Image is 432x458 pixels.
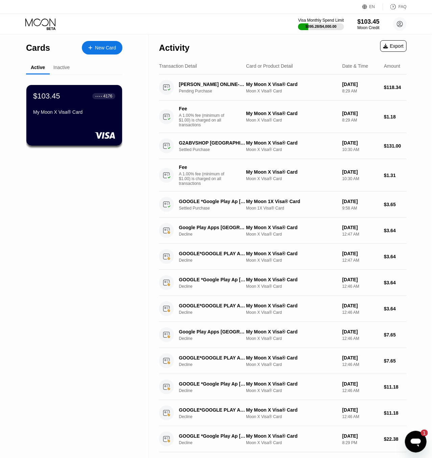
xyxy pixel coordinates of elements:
div: Visa Monthly Spend Limit$895.28/$4,000.00 [298,18,344,30]
div: G2ABVSHOP [GEOGRAPHIC_DATA] NL [179,140,247,146]
div: Decline [179,284,252,289]
div: 4176 [103,94,112,99]
div: GOOGLE *Google Play Ap [DOMAIN_NAME][URL]Settled PurchaseMy Moon 1X Visa® CardMoon 1X Visa® Card[... [159,192,407,218]
div: Visa Monthly Spend Limit [298,18,344,23]
div: $11.18 [384,410,407,416]
div: EN [369,4,375,9]
div: $103.45 [33,92,60,101]
div: Decline [179,336,252,341]
div: New Card [82,41,122,54]
div: Decline [179,258,252,263]
div: [DATE] [342,277,379,282]
div: $131.00 [384,143,407,149]
div: [DATE] [342,140,379,146]
div: Moon X Visa® Card [246,284,337,289]
div: $103.45 [358,18,380,25]
div: GOOGLE*GOOGLE PLAY APP [DOMAIN_NAME][URL]DeclineMy Moon X Visa® CardMoon X Visa® Card[DATE]12:46 ... [159,400,407,426]
div: GOOGLE *Google Play Ap [DOMAIN_NAME][URL]DeclineMy Moon X Visa® CardMoon X Visa® Card[DATE]12:46 ... [159,374,407,400]
div: Active [31,65,45,70]
div: GOOGLE*GOOGLE PLAY APP [DOMAIN_NAME][URL] [179,407,247,413]
div: $22.38 [384,436,407,442]
div: Fee [179,106,226,111]
div: Moon X Visa® Card [246,310,337,315]
div: $1.18 [384,114,407,119]
div: Inactive [53,65,70,70]
div: Moon X Visa® Card [246,362,337,367]
div: Moon X Visa® Card [246,440,337,445]
div: [DATE] [342,111,379,116]
div: My Moon X Visa® Card [246,407,337,413]
div: Transaction Detail [159,63,197,69]
div: GOOGLE*GOOGLE PLAY APP [DOMAIN_NAME][URL] [179,355,247,361]
div: 12:46 AM [342,388,379,393]
div: My Moon X Visa® Card [246,251,337,256]
div: GOOGLE*GOOGLE PLAY APP [DOMAIN_NAME][URL] [179,303,247,308]
div: G2ABVSHOP [GEOGRAPHIC_DATA] NLSettled PurchaseMy Moon X Visa® CardMoon X Visa® Card[DATE]10:30 AM... [159,133,407,159]
div: Settled Purchase [179,206,252,211]
div: ● ● ● ● [95,95,102,97]
div: A 1.00% fee (minimum of $1.00) is charged on all transactions [179,113,230,127]
div: GOOGLE *Google Play Ap [DOMAIN_NAME][URL] [179,199,247,204]
div: 12:47 AM [342,258,379,263]
div: GOOGLE*GOOGLE PLAY APP [DOMAIN_NAME][URL]DeclineMy Moon X Visa® CardMoon X Visa® Card[DATE]12:46 ... [159,296,407,322]
div: Google Play Apps [GEOGRAPHIC_DATA] IEDeclineMy Moon X Visa® CardMoon X Visa® Card[DATE]12:46 AM$7.65 [159,322,407,348]
div: [DATE] [342,433,379,439]
div: Moon 1X Visa® Card [246,206,337,211]
div: 12:46 AM [342,336,379,341]
div: $103.45● ● ● ●4176My Moon X Visa® Card [26,85,122,146]
div: [PERSON_NAME] ONLINE-SHOP SATTLEDT ATPending PurchaseMy Moon X Visa® CardMoon X Visa® Card[DATE]8... [159,74,407,101]
div: Moon Credit [358,25,380,30]
iframe: Anzahl ungelesener Nachrichten [414,430,428,436]
div: Decline [179,414,252,419]
div: 8:29 AM [342,89,379,93]
div: Google Play Apps [GEOGRAPHIC_DATA] IE [179,225,247,230]
div: FeeA 1.00% fee (minimum of $1.00) is charged on all transactionsMy Moon X Visa® CardMoon X Visa® ... [159,101,407,133]
div: Moon X Visa® Card [246,232,337,237]
div: My Moon X Visa® Card [246,329,337,334]
div: Moon X Visa® Card [246,176,337,181]
div: [DATE] [342,381,379,387]
div: Fee [179,165,226,170]
div: $1.31 [384,173,407,178]
div: GOOGLE *Google Play Ap [DOMAIN_NAME][URL]DeclineMy Moon X Visa® CardMoon X Visa® Card[DATE]8:29 P... [159,426,407,452]
div: My Moon 1X Visa® Card [246,199,337,204]
div: 12:46 AM [342,310,379,315]
div: GOOGLE*GOOGLE PLAY APP [DOMAIN_NAME][URL]DeclineMy Moon X Visa® CardMoon X Visa® Card[DATE]12:46 ... [159,348,407,374]
div: 10:30 AM [342,176,379,181]
div: GOOGLE *Google Play Ap [DOMAIN_NAME][URL]DeclineMy Moon X Visa® CardMoon X Visa® Card[DATE]12:46 ... [159,270,407,296]
div: My Moon X Visa® Card [246,111,337,116]
div: EN [362,3,383,10]
div: Export [383,43,404,49]
div: My Moon X Visa® Card [246,381,337,387]
div: Decline [179,440,252,445]
div: Decline [179,310,252,315]
div: Moon X Visa® Card [246,258,337,263]
div: $103.45Moon Credit [358,18,380,30]
div: [DATE] [342,82,379,87]
div: New Card [95,45,116,51]
div: 8:29 PM [342,440,379,445]
div: 12:46 AM [342,414,379,419]
div: GOOGLE*GOOGLE PLAY APP [DOMAIN_NAME][URL]DeclineMy Moon X Visa® CardMoon X Visa® Card[DATE]12:47 ... [159,244,407,270]
div: $118.34 [384,85,407,90]
div: A 1.00% fee (minimum of $1.00) is charged on all transactions [179,172,230,186]
div: $3.64 [384,228,407,233]
div: [DATE] [342,225,379,230]
div: GOOGLE *Google Play Ap [DOMAIN_NAME][URL] [179,277,247,282]
div: GOOGLE *Google Play Ap [DOMAIN_NAME][URL] [179,381,247,387]
div: 12:47 AM [342,232,379,237]
div: $3.65 [384,202,407,207]
div: 9:58 AM [342,206,379,211]
div: $7.65 [384,332,407,337]
div: $7.65 [384,358,407,364]
div: $3.64 [384,254,407,259]
div: Pending Purchase [179,89,252,93]
div: Moon X Visa® Card [246,336,337,341]
div: My Moon X Visa® Card [246,303,337,308]
div: Decline [179,362,252,367]
div: [DATE] [342,199,379,204]
div: Moon X Visa® Card [246,388,337,393]
div: FeeA 1.00% fee (minimum of $1.00) is charged on all transactionsMy Moon X Visa® CardMoon X Visa® ... [159,159,407,192]
div: Google Play Apps [GEOGRAPHIC_DATA] IEDeclineMy Moon X Visa® CardMoon X Visa® Card[DATE]12:47 AM$3.64 [159,218,407,244]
